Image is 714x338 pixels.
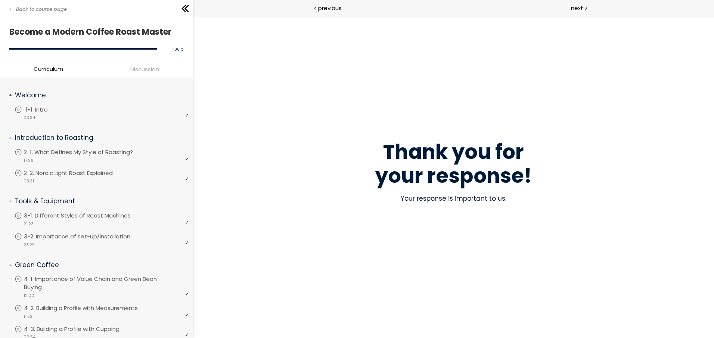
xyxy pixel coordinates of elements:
span: next [571,4,583,12]
span: 12:00 [24,292,34,299]
p: 1-1. Intro [26,106,63,114]
p: Green Coffee [15,260,183,270]
a: Back to course page [9,6,67,13]
span: Curriculum [34,65,63,73]
p: Tools & Equipment [15,197,183,206]
span: 23:29 [24,242,35,248]
span: 08:31 [24,178,34,184]
p: 3-1. Different Styles of Roast Machines [24,212,146,220]
p: Introduction to Roasting [15,133,183,143]
span: 100 % [173,47,183,52]
span: Thank you for your response! [183,121,339,174]
p: 4-2. Building a Profile with Measurements [24,304,153,312]
span: 21:23 [24,221,34,227]
p: 2-1. What Defines My Style of Roasting? [24,148,148,156]
span: Back to course page [16,6,67,13]
p: 4-3. Building a Profile with Cupping [24,325,134,333]
span: Your response is important to us. [208,178,314,187]
p: 2-2. Nordic Light Roast Explained [24,169,128,177]
span: 03:34 [24,115,35,121]
h1: Become a Modern Coffee Roast Master [9,25,180,39]
p: 4-1. Importance of Value Chain and Green Bean Buying [24,275,189,291]
span: previous [318,4,342,12]
span: 17:36 [24,157,34,164]
p: Welcome [15,91,183,100]
span: Discussion [130,65,159,73]
p: 3-2. Importance of set-up/installation [24,232,145,241]
span: 11:52 [24,313,32,320]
